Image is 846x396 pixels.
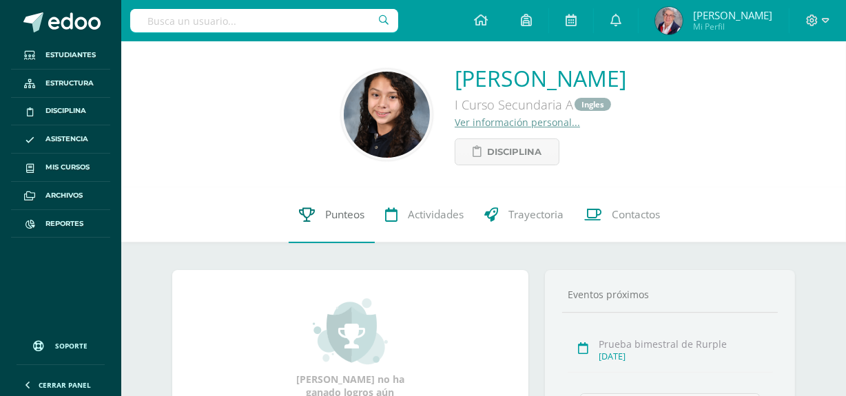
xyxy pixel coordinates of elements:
[508,208,564,222] span: Trayectoria
[375,187,474,242] a: Actividades
[11,182,110,210] a: Archivos
[45,218,83,229] span: Reportes
[325,208,364,222] span: Punteos
[408,208,464,222] span: Actividades
[599,337,772,351] div: Prueba bimestral de Rurple
[693,8,772,22] span: [PERSON_NAME]
[474,187,574,242] a: Trayectoria
[17,327,105,361] a: Soporte
[487,139,541,165] span: Disciplina
[574,187,670,242] a: Contactos
[344,72,430,158] img: 7c485bf034b27bd4f21b23a81cc5a2bd.png
[11,70,110,98] a: Estructura
[45,50,96,61] span: Estudiantes
[45,162,90,173] span: Mis cursos
[655,7,683,34] img: cb4066c05fad8c9475a4354f73f48469.png
[599,351,772,362] div: [DATE]
[455,138,559,165] a: Disciplina
[455,93,626,116] div: I Curso Secundaria A
[39,380,91,390] span: Cerrar panel
[313,297,388,366] img: achievement_small.png
[130,9,398,32] input: Busca un usuario...
[693,21,772,32] span: Mi Perfil
[11,125,110,154] a: Asistencia
[575,98,611,111] a: Ingles
[45,190,83,201] span: Archivos
[11,98,110,126] a: Disciplina
[11,210,110,238] a: Reportes
[45,134,88,145] span: Asistencia
[11,154,110,182] a: Mis cursos
[612,208,660,222] span: Contactos
[455,63,626,93] a: [PERSON_NAME]
[455,116,580,129] a: Ver información personal...
[56,341,88,351] span: Soporte
[45,105,86,116] span: Disciplina
[45,78,94,89] span: Estructura
[289,187,375,242] a: Punteos
[562,288,778,301] div: Eventos próximos
[11,41,110,70] a: Estudiantes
